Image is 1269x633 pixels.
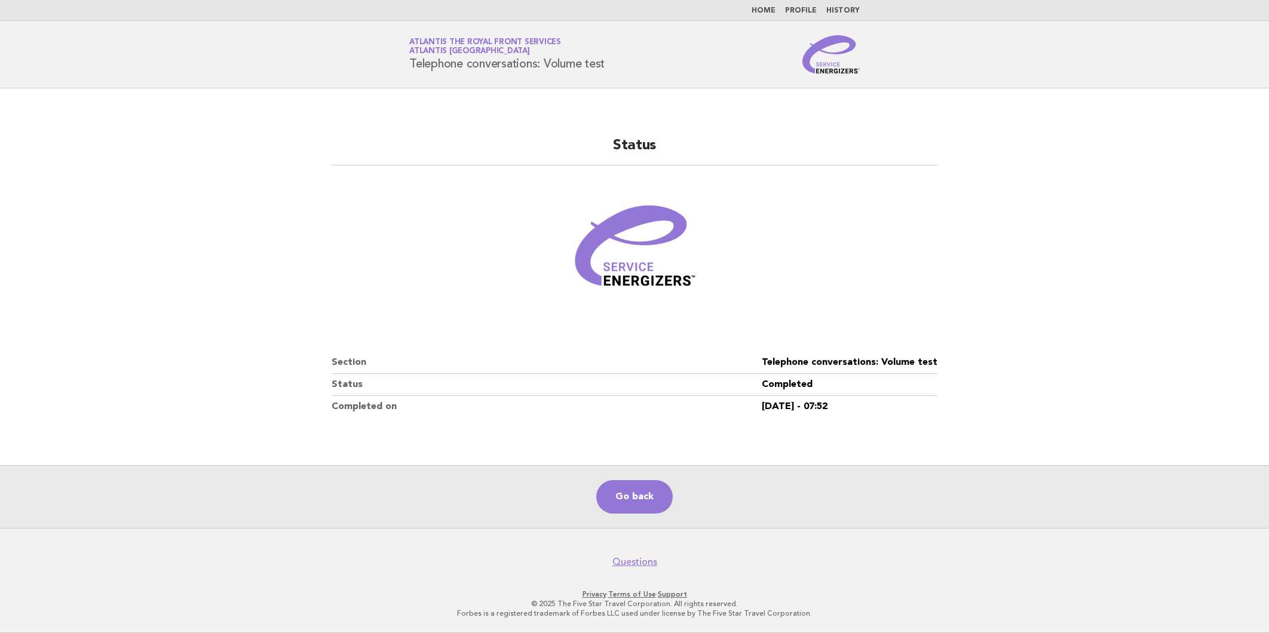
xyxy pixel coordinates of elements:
a: Atlantis The Royal Front ServicesAtlantis [GEOGRAPHIC_DATA] [409,38,561,55]
h1: Telephone conversations: Volume test [409,39,605,70]
img: Service Energizers [802,35,860,73]
a: Go back [596,480,673,514]
a: Terms of Use [608,590,656,598]
p: © 2025 The Five Star Travel Corporation. All rights reserved. [269,599,1000,609]
dt: Completed on [332,396,762,417]
dd: Telephone conversations: Volume test [762,352,937,374]
h2: Status [332,136,937,165]
span: Atlantis [GEOGRAPHIC_DATA] [409,48,530,56]
dt: Section [332,352,762,374]
p: Forbes is a registered trademark of Forbes LLC used under license by The Five Star Travel Corpora... [269,609,1000,618]
p: · · [269,589,1000,599]
a: Privacy [583,590,606,598]
a: Profile [785,7,817,14]
a: Questions [612,556,657,568]
dt: Status [332,374,762,396]
img: Verified [563,180,706,323]
dd: [DATE] - 07:52 [762,396,937,417]
a: History [826,7,860,14]
dd: Completed [762,374,937,396]
a: Home [752,7,775,14]
a: Support [658,590,687,598]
